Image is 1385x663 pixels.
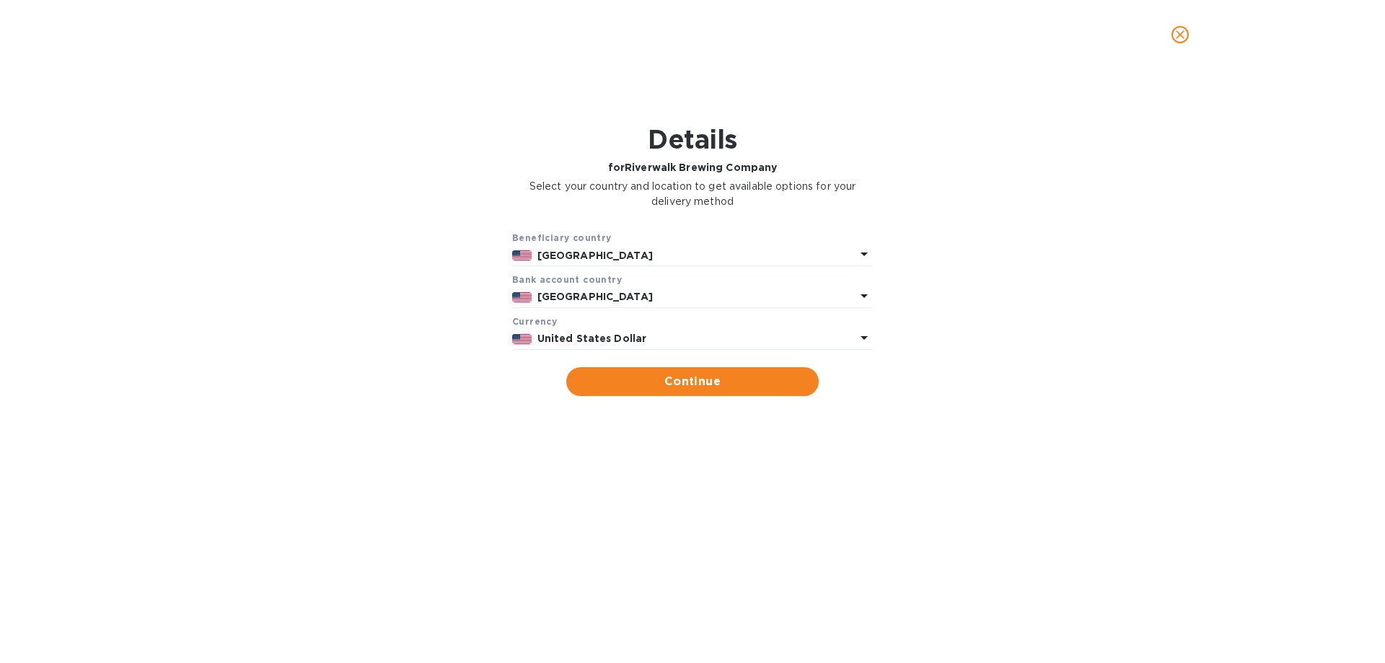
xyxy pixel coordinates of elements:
b: Currency [512,316,557,327]
p: Select your country and location to get available options for your delivery method [512,179,873,209]
img: USD [512,334,532,344]
b: Beneficiary country [512,232,612,243]
img: US [512,292,532,302]
b: [GEOGRAPHIC_DATA] [537,250,653,261]
b: United States Dollar [537,333,647,344]
img: US [512,250,532,260]
button: close [1163,17,1197,52]
span: Continue [578,373,807,390]
b: Bank account cоuntry [512,274,622,285]
b: for Riverwalk Brewing Company [608,162,778,173]
b: [GEOGRAPHIC_DATA] [537,291,653,302]
h1: Details [512,124,873,154]
button: Continue [566,367,819,396]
